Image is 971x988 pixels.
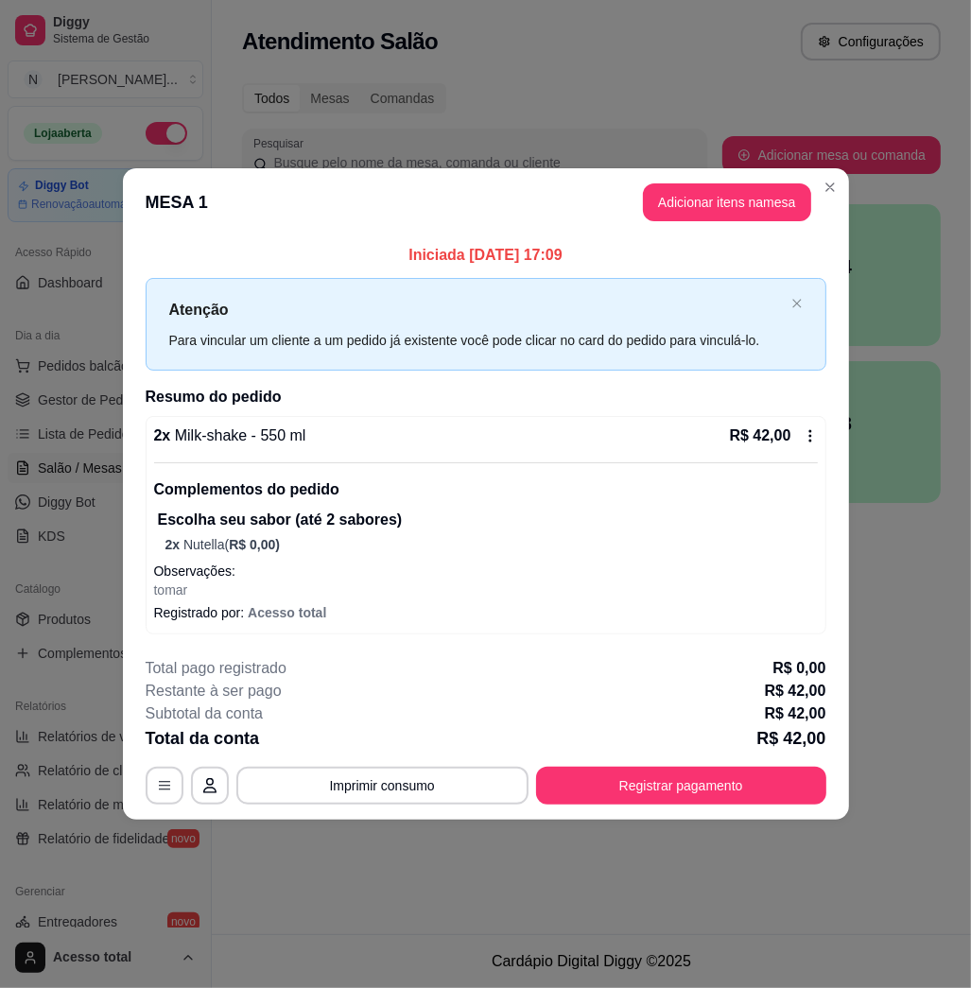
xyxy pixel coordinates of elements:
[146,386,826,408] h2: Resumo do pedido
[248,605,326,620] span: Acesso total
[146,244,826,267] p: Iniciada [DATE] 17:09
[165,535,818,554] p: Nutella (
[730,425,791,447] p: R$ 42,00
[123,168,849,236] header: MESA 1
[154,603,818,622] p: Registrado por:
[154,478,818,501] p: Complementos do pedido
[229,537,280,552] span: R$ 0,00 )
[154,425,306,447] p: 2 x
[146,725,260,752] p: Total da conta
[765,702,826,725] p: R$ 42,00
[146,657,286,680] p: Total pago registrado
[791,298,803,310] button: close
[169,330,784,351] div: Para vincular um cliente a um pedido já existente você pode clicar no card do pedido para vinculá...
[772,657,825,680] p: R$ 0,00
[146,680,282,702] p: Restante à ser pago
[169,298,784,321] p: Atenção
[154,562,818,581] p: Observações:
[158,509,818,531] p: Escolha seu sabor (até 2 sabores)
[154,581,818,599] p: tomar
[146,702,264,725] p: Subtotal da conta
[236,767,529,805] button: Imprimir consumo
[170,427,305,443] span: Milk-shake - 550 ml
[765,680,826,702] p: R$ 42,00
[791,298,803,309] span: close
[756,725,825,752] p: R$ 42,00
[165,537,183,552] span: 2 x
[643,183,811,221] button: Adicionar itens namesa
[815,172,845,202] button: Close
[536,767,826,805] button: Registrar pagamento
